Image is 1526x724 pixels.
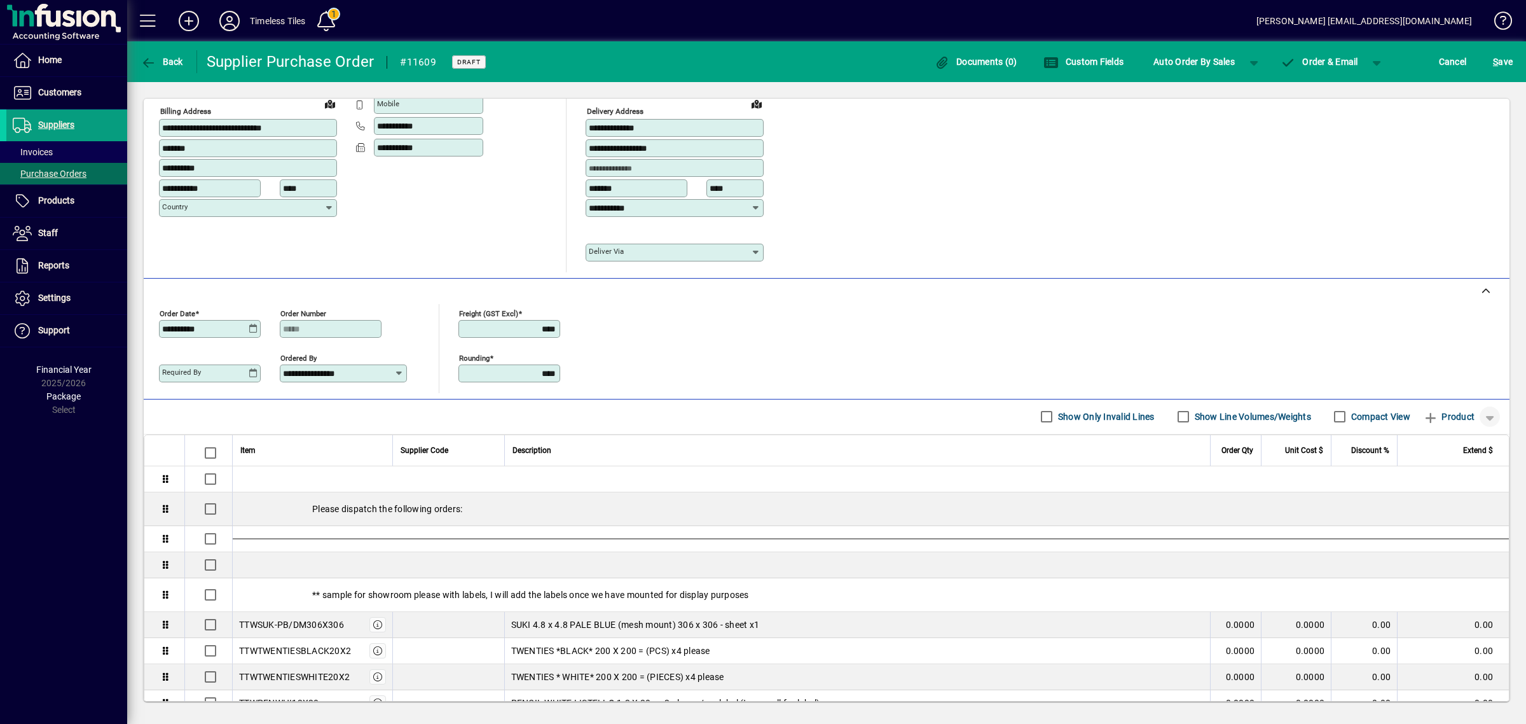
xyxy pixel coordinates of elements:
mat-label: Order date [160,309,195,317]
td: 0.0000 [1261,638,1331,664]
span: Supplier Code [401,443,448,457]
div: ** sample for showroom please with labels, I will add the labels once we have mounted for display... [233,578,1509,611]
span: Staff [38,228,58,238]
button: Order & Email [1274,50,1364,73]
span: Product [1423,407,1474,427]
span: Description [512,443,551,457]
td: 0.00 [1397,664,1509,690]
td: 0.00 [1397,612,1509,638]
a: Support [6,315,127,347]
span: TWENTIES *BLACK* 200 X 200 = (PCS) x4 please [511,644,710,657]
button: Documents (0) [931,50,1021,73]
div: Please dispatch the following orders: [233,492,1509,526]
td: 0.00 [1331,690,1397,716]
td: 0.0000 [1210,612,1261,638]
a: Purchase Orders [6,163,127,184]
td: 0.00 [1397,690,1509,716]
span: Unit Cost $ [1285,443,1323,457]
td: 0.0000 [1261,664,1331,690]
span: Products [38,195,74,205]
span: Discount % [1351,443,1389,457]
td: 0.0000 [1210,664,1261,690]
mat-label: Freight (GST excl) [459,309,518,317]
div: #11609 [400,52,436,73]
mat-label: Order number [280,309,326,317]
div: TTWPENWHI12X20 [239,697,319,709]
span: Home [38,55,62,65]
span: Financial Year [36,365,92,375]
span: TWENTIES * WHITE* 200 X 200 = (PIECES) x4 please [511,671,724,683]
td: 0.0000 [1210,638,1261,664]
button: Add [168,10,209,32]
span: Extend $ [1463,443,1493,457]
span: Customers [38,87,81,97]
span: Purchase Orders [13,169,86,179]
label: Compact View [1349,410,1410,423]
mat-label: Country [162,202,188,211]
span: Package [46,391,81,401]
span: Cancel [1439,52,1467,72]
td: 0.00 [1331,664,1397,690]
span: Settings [38,293,71,303]
span: Draft [457,58,481,66]
span: ave [1493,52,1513,72]
td: 0.0000 [1261,690,1331,716]
button: Auto Order By Sales [1147,50,1241,73]
div: Timeless Tiles [250,11,305,31]
span: Custom Fields [1043,57,1124,67]
span: Auto Order By Sales [1153,52,1235,72]
a: Products [6,185,127,217]
span: Support [38,325,70,335]
app-page-header-button: Back [127,50,197,73]
a: View on map [320,94,340,114]
div: TTWSUK-PB/DM306X306 [239,618,344,631]
span: Order & Email [1281,57,1358,67]
mat-label: Ordered by [280,353,317,362]
button: Product [1417,405,1481,428]
div: TTWTWENTIESWHITE20X2 [239,671,350,683]
td: 0.00 [1397,638,1509,664]
button: Profile [209,10,250,32]
a: Customers [6,77,127,109]
label: Show Line Volumes/Weights [1192,410,1311,423]
td: 0.00 [1331,612,1397,638]
span: Reports [38,260,69,270]
span: Documents (0) [935,57,1017,67]
button: Custom Fields [1040,50,1127,73]
button: Back [137,50,186,73]
span: Suppliers [38,120,74,130]
td: 0.0000 [1210,690,1261,716]
span: PENCIL WHITE LISTELLO 1.2 X 20 = x2 please / no label (too small for label) [511,697,820,709]
span: Item [240,443,256,457]
a: View on map [746,94,767,114]
button: Cancel [1436,50,1470,73]
span: SUKI 4.8 x 4.8 PALE BLUE (mesh mount) 306 x 306 - sheet x1 [511,618,760,631]
td: 0.0000 [1261,612,1331,638]
label: Show Only Invalid Lines [1055,410,1155,423]
span: Order Qty [1221,443,1253,457]
span: Back [141,57,183,67]
div: [PERSON_NAME] [EMAIL_ADDRESS][DOMAIN_NAME] [1256,11,1472,31]
mat-label: Deliver via [589,247,624,256]
mat-label: Mobile [377,99,399,108]
mat-label: Rounding [459,353,490,362]
a: Home [6,45,127,76]
div: Supplier Purchase Order [207,52,375,72]
td: 0.00 [1331,638,1397,664]
mat-label: Required by [162,368,201,377]
span: S [1493,57,1498,67]
a: Invoices [6,141,127,163]
a: Settings [6,282,127,314]
button: Save [1490,50,1516,73]
a: Knowledge Base [1485,3,1510,44]
a: Staff [6,218,127,249]
a: Reports [6,250,127,282]
div: TTWTWENTIESBLACK20X2 [239,644,351,657]
span: Invoices [13,147,53,157]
